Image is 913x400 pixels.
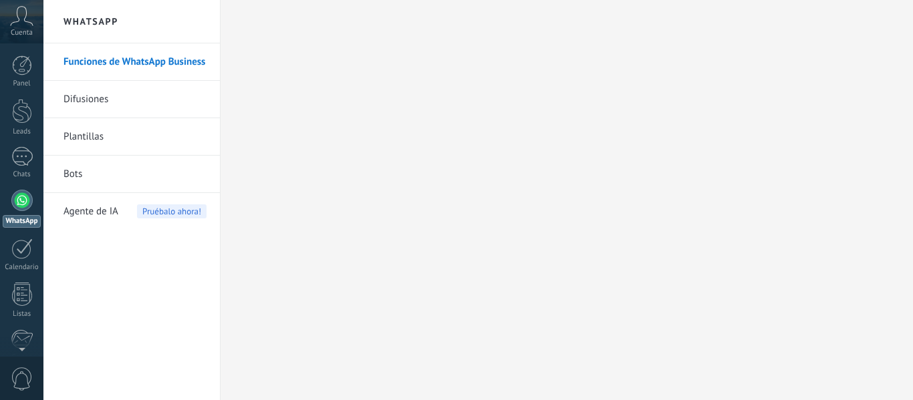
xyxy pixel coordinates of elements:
div: Calendario [3,263,41,272]
div: Leads [3,128,41,136]
span: Agente de IA [63,193,118,230]
span: Cuenta [11,29,33,37]
div: Panel [3,79,41,88]
div: Chats [3,170,41,179]
li: Plantillas [43,118,220,156]
li: Funciones de WhatsApp Business [43,43,220,81]
li: Bots [43,156,220,193]
a: Bots [63,156,207,193]
div: WhatsApp [3,215,41,228]
a: Difusiones [63,81,207,118]
span: Pruébalo ahora! [137,204,207,218]
div: Listas [3,310,41,319]
a: Plantillas [63,118,207,156]
li: Agente de IA [43,193,220,230]
a: Agente de IAPruébalo ahora! [63,193,207,230]
a: Funciones de WhatsApp Business [63,43,207,81]
li: Difusiones [43,81,220,118]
